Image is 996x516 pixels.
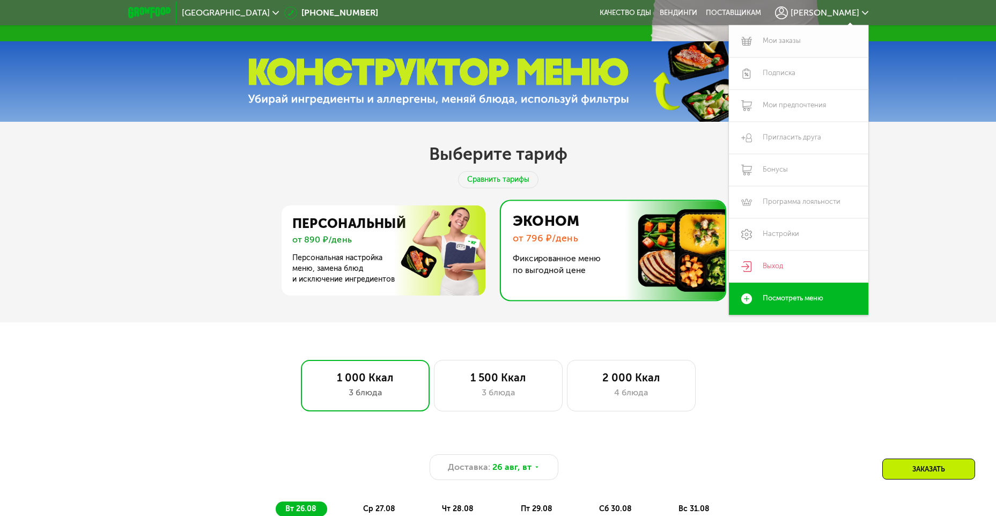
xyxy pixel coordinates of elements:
span: [PERSON_NAME] [791,9,859,17]
div: 1 500 Ккал [445,371,551,384]
a: Мои предпочтения [729,90,868,122]
span: 26 авг, вт [492,461,532,474]
div: 1 000 Ккал [312,371,418,384]
div: 4 блюда [578,386,684,399]
h2: Выберите тариф [429,143,567,165]
span: пт 29.08 [521,504,552,513]
div: 2 000 Ккал [578,371,684,384]
span: [GEOGRAPHIC_DATA] [182,9,270,17]
div: Сравнить тарифы [458,171,538,188]
span: вс 31.08 [678,504,710,513]
span: сб 30.08 [599,504,632,513]
div: Заказать [882,459,975,480]
span: вт 26.08 [285,504,316,513]
div: 3 блюда [312,386,418,399]
div: 3 блюда [445,386,551,399]
span: Доставка: [448,461,490,474]
a: Пригласить друга [729,122,868,154]
span: ср 27.08 [363,504,395,513]
a: Вендинги [660,9,697,17]
span: чт 28.08 [442,504,474,513]
a: Программа лояльности [729,186,868,218]
a: [PHONE_NUMBER] [284,6,378,19]
a: Мои заказы [729,25,868,57]
a: Настройки [729,218,868,250]
a: Качество еды [600,9,651,17]
div: поставщикам [706,9,761,17]
a: Выход [729,250,868,283]
a: Посмотреть меню [729,283,868,315]
a: Бонусы [729,154,868,186]
a: Подписка [729,57,868,90]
